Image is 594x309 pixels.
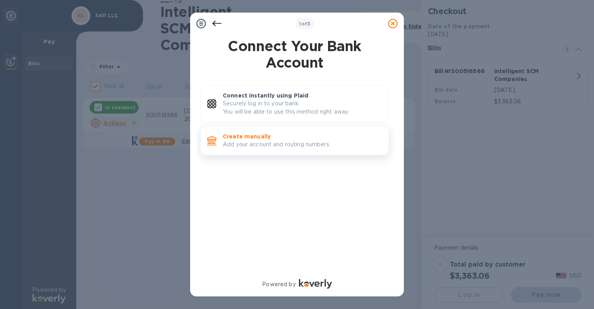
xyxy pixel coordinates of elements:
[299,21,311,27] b: of 3
[223,92,382,99] p: Connect instantly using Plaid
[299,21,301,27] span: 1
[262,280,295,289] p: Powered by
[299,279,332,289] img: Logo
[223,140,382,149] p: Add your account and routing numbers.
[197,38,392,71] h1: Connect Your Bank Account
[223,132,382,140] p: Create manually
[223,99,382,116] p: Securely log in to your bank. You will be able to use this method right away.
